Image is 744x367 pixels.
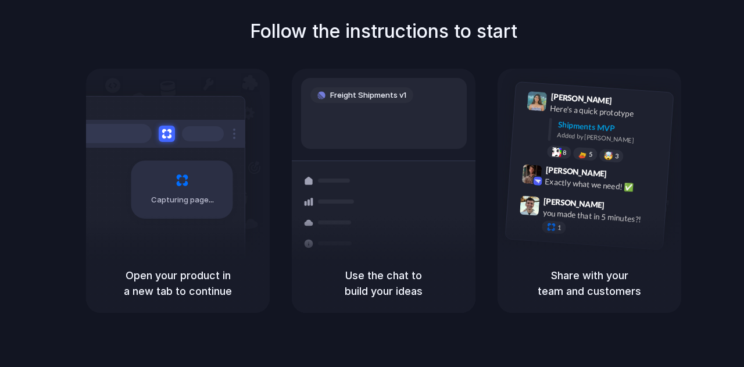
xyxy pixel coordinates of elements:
[608,200,632,214] span: 9:47 AM
[604,151,614,160] div: 🤯
[250,17,517,45] h1: Follow the instructions to start
[306,268,462,299] h5: Use the chat to build your ideas
[615,153,619,159] span: 3
[557,225,561,231] span: 1
[610,169,634,183] span: 9:42 AM
[563,149,567,156] span: 8
[330,90,406,101] span: Freight Shipments v1
[151,194,216,206] span: Capturing page
[100,268,256,299] h5: Open your product in a new tab to continue
[589,151,593,158] span: 5
[550,90,612,107] span: [PERSON_NAME]
[616,96,639,110] span: 9:41 AM
[545,175,661,195] div: Exactly what we need! ✅
[557,130,664,147] div: Added by [PERSON_NAME]
[542,206,659,226] div: you made that in 5 minutes?!
[512,268,667,299] h5: Share with your team and customers
[550,102,666,122] div: Here's a quick prototype
[543,195,605,212] span: [PERSON_NAME]
[545,163,607,180] span: [PERSON_NAME]
[557,119,665,138] div: Shipments MVP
